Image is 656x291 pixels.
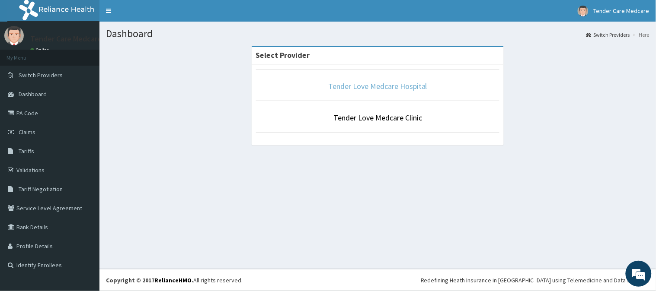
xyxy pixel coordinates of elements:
a: Online [30,47,51,53]
div: Redefining Heath Insurance in [GEOGRAPHIC_DATA] using Telemedicine and Data Science! [421,276,650,285]
h1: Dashboard [106,28,650,39]
footer: All rights reserved. [99,269,656,291]
a: Tender Love Medcare Hospital [328,81,427,91]
a: RelianceHMO [154,276,192,284]
img: User Image [578,6,589,16]
strong: Copyright © 2017 . [106,276,193,284]
span: Claims [19,128,35,136]
span: Tariff Negotiation [19,185,63,193]
span: Switch Providers [19,71,63,79]
img: User Image [4,26,24,45]
strong: Select Provider [256,50,310,60]
p: Tender Care Medcare [30,35,102,43]
span: Tender Care Medcare [594,7,650,15]
span: Tariffs [19,147,34,155]
a: Switch Providers [586,31,630,38]
a: Tender Love Medcare Clinic [333,113,422,123]
li: Here [631,31,650,38]
span: Dashboard [19,90,47,98]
